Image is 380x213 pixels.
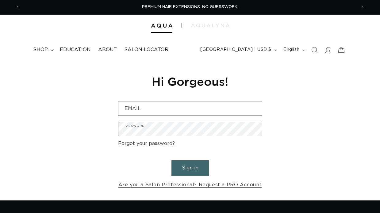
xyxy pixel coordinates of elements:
a: Education [56,43,94,57]
h1: Hi Gorgeous! [118,74,262,89]
span: Salon Locator [124,47,168,53]
button: Sign in [171,160,209,176]
span: Education [60,47,91,53]
summary: shop [29,43,56,57]
span: About [98,47,117,53]
span: English [283,47,299,53]
a: About [94,43,121,57]
button: [GEOGRAPHIC_DATA] | USD $ [197,44,280,56]
button: Next announcement [356,2,369,13]
a: Are you a Salon Professional? Request a PRO Account [118,181,262,189]
button: English [280,44,308,56]
button: Previous announcement [11,2,24,13]
summary: Search [308,43,321,57]
input: Email [118,101,262,115]
a: Salon Locator [121,43,172,57]
span: shop [33,47,48,53]
img: Aqua Hair Extensions [151,24,172,28]
img: aqualyna.com [191,24,229,27]
span: PREMIUM HAIR EXTENSIONS. NO GUESSWORK. [142,5,238,9]
span: [GEOGRAPHIC_DATA] | USD $ [200,47,271,53]
a: Forgot your password? [118,139,175,148]
iframe: Chat Widget [349,184,380,213]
